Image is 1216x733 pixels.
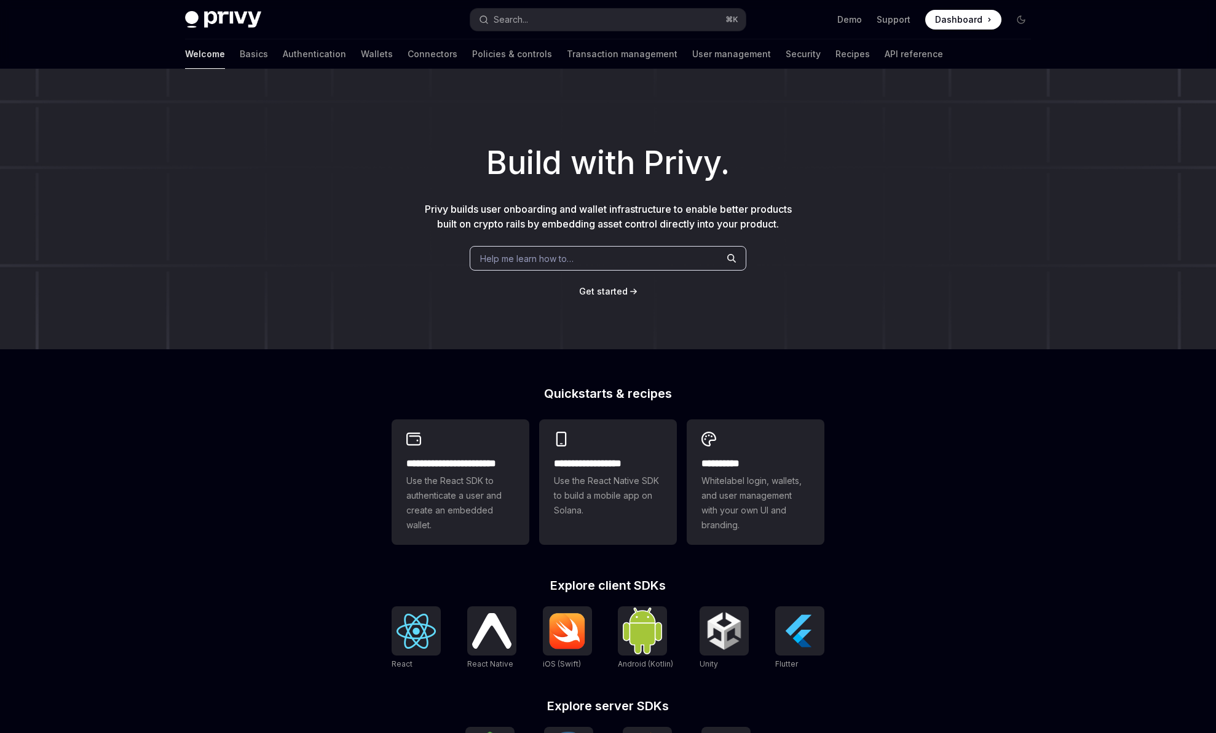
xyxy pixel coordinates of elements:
span: Whitelabel login, wallets, and user management with your own UI and branding. [701,473,810,533]
span: Dashboard [935,14,982,26]
span: Privy builds user onboarding and wallet infrastructure to enable better products built on crypto ... [425,203,792,230]
a: Security [786,39,821,69]
img: React [397,614,436,649]
img: React Native [472,613,511,648]
span: React [392,659,413,668]
img: iOS (Swift) [548,612,587,649]
button: Toggle dark mode [1011,10,1031,30]
a: Welcome [185,39,225,69]
a: Transaction management [567,39,677,69]
a: User management [692,39,771,69]
a: Demo [837,14,862,26]
a: FlutterFlutter [775,606,824,670]
img: Flutter [780,611,819,651]
button: Search...⌘K [470,9,746,31]
span: React Native [467,659,513,668]
a: Dashboard [925,10,1001,30]
span: Help me learn how to… [480,252,574,265]
a: **** **** **** ***Use the React Native SDK to build a mobile app on Solana. [539,419,677,545]
a: Connectors [408,39,457,69]
span: Get started [579,286,628,296]
h2: Quickstarts & recipes [392,387,824,400]
span: iOS (Swift) [543,659,581,668]
a: Policies & controls [472,39,552,69]
a: React NativeReact Native [467,606,516,670]
a: ReactReact [392,606,441,670]
a: Recipes [835,39,870,69]
a: Android (Kotlin)Android (Kotlin) [618,606,673,670]
a: **** *****Whitelabel login, wallets, and user management with your own UI and branding. [687,419,824,545]
span: Use the React SDK to authenticate a user and create an embedded wallet. [406,473,515,533]
a: Authentication [283,39,346,69]
img: dark logo [185,11,261,28]
a: Support [877,14,910,26]
h2: Explore server SDKs [392,700,824,712]
h1: Build with Privy. [20,139,1196,187]
a: Get started [579,285,628,298]
a: Basics [240,39,268,69]
h2: Explore client SDKs [392,579,824,592]
span: Use the React Native SDK to build a mobile app on Solana. [554,473,662,518]
span: Unity [700,659,718,668]
a: UnityUnity [700,606,749,670]
a: API reference [885,39,943,69]
span: ⌘ K [725,15,738,25]
div: Search... [494,12,528,27]
a: iOS (Swift)iOS (Swift) [543,606,592,670]
span: Flutter [775,659,798,668]
span: Android (Kotlin) [618,659,673,668]
a: Wallets [361,39,393,69]
img: Android (Kotlin) [623,608,662,654]
img: Unity [705,611,744,651]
